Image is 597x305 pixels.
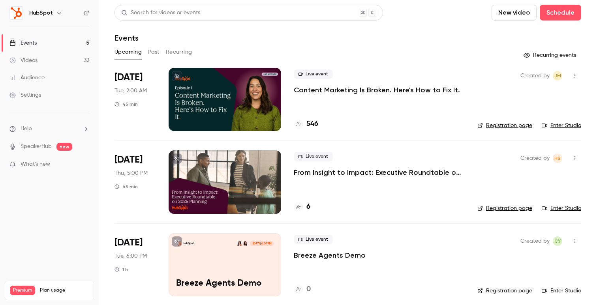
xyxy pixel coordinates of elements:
span: new [56,143,72,151]
h4: 0 [306,284,311,295]
span: Plan usage [40,287,89,294]
div: 1 h [115,266,128,273]
span: What's new [21,160,50,168]
div: Settings [9,91,41,99]
p: Breeze Agents Demo [176,279,274,289]
span: [DATE] 6:00 PM [250,241,273,246]
img: HubSpot [10,7,23,19]
span: HS [554,153,561,163]
button: New video [492,5,537,21]
span: CY [554,236,561,246]
a: Breeze Agents DemoHubSpotMaranda ThompsonElisa Brown[DATE] 6:00 PMBreeze Agents Demo [169,233,281,296]
div: Oct 28 Tue, 1:00 PM (Australia/Sydney) [115,68,156,131]
span: Created by [520,236,550,246]
a: Registration page [477,287,532,295]
a: 6 [294,202,310,212]
a: Enter Studio [542,204,581,212]
a: Content Marketing Is Broken. Here's How to Fix It. [294,85,460,95]
span: [DATE] [115,71,143,84]
span: Jemima Mohan [553,71,562,80]
span: [DATE] [115,153,143,166]
div: Nov 18 Tue, 1:00 PM (America/New York) [115,233,156,296]
span: Live event [294,69,333,79]
a: From Insight to Impact: Executive Roundtable on 2026 Planning [294,168,465,177]
span: Premium [10,286,35,295]
a: SpeakerHub [21,142,52,151]
span: JM [554,71,561,80]
a: Enter Studio [542,122,581,129]
span: [DATE] [115,236,143,249]
div: 45 min [115,101,138,107]
div: 45 min [115,183,138,190]
a: Enter Studio [542,287,581,295]
h4: 6 [306,202,310,212]
span: Help [21,125,32,133]
a: 546 [294,119,318,129]
h4: 546 [306,119,318,129]
a: Registration page [477,204,532,212]
img: Elisa Brown [237,241,242,246]
h1: Events [115,33,139,43]
span: Created by [520,153,550,163]
button: Recurring [166,46,192,58]
button: Schedule [540,5,581,21]
a: 0 [294,284,311,295]
a: Registration page [477,122,532,129]
button: Recurring events [520,49,581,62]
iframe: Noticeable Trigger [80,161,89,168]
span: Celine Yung [553,236,562,246]
div: Search for videos or events [121,9,200,17]
li: help-dropdown-opener [9,125,89,133]
span: Created by [520,71,550,80]
span: Live event [294,235,333,244]
div: Videos [9,56,38,64]
div: Audience [9,74,45,82]
span: Thu, 5:00 PM [115,169,148,177]
button: Past [148,46,160,58]
span: Live event [294,152,333,161]
a: Breeze Agents Demo [294,251,366,260]
span: Heather Smyth [553,153,562,163]
div: Events [9,39,37,47]
div: Nov 6 Thu, 10:00 AM (America/Denver) [115,150,156,213]
span: Tue, 6:00 PM [115,252,147,260]
img: Maranda Thompson [242,241,248,246]
button: Upcoming [115,46,142,58]
h6: HubSpot [29,9,53,17]
p: HubSpot [184,241,194,245]
span: Tue, 2:00 AM [115,87,147,95]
